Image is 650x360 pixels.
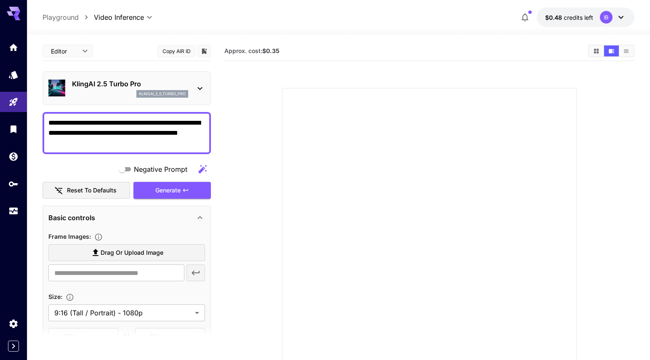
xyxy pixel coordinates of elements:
p: KlingAI 2.5 Turbo Pro [72,79,188,89]
div: Wallet [8,151,19,162]
label: Drag or upload image [48,244,205,261]
div: Usage [8,206,19,216]
b: $0.35 [262,47,280,54]
p: klingai_2_5_turbo_pro [139,91,186,97]
div: Show media in grid viewShow media in video viewShow media in list view [588,45,634,57]
div: Basic controls [48,208,205,228]
span: Drag or upload image [101,248,163,258]
div: IB [600,11,613,24]
button: $0.48414IB [537,8,634,27]
button: Add to library [200,46,208,56]
div: Playground [8,97,19,107]
span: credits left [564,14,593,21]
button: Expand sidebar [8,341,19,352]
button: Copy AIR ID [157,45,195,57]
button: Show media in video view [604,45,619,56]
span: $0.48 [545,14,564,21]
button: Reset to defaults [43,182,130,199]
span: Generate [155,185,181,196]
span: Negative Prompt [134,164,187,174]
div: Library [8,124,19,134]
div: KlingAI 2.5 Turbo Proklingai_2_5_turbo_pro [48,75,205,101]
button: Upload frame images. [91,233,106,241]
button: Show media in grid view [589,45,604,56]
div: API Keys [8,179,19,189]
span: Frame Images : [48,233,91,240]
button: Show media in list view [619,45,634,56]
span: Approx. cost: [224,47,280,54]
div: Home [8,42,19,53]
nav: breadcrumb [43,12,94,22]
div: Settings [8,318,19,329]
span: Video Inference [94,12,144,22]
p: Basic controls [48,213,95,223]
span: 9:16 (Tall / Portrait) - 1080p [54,308,192,318]
div: Models [8,69,19,80]
button: Generate [133,182,211,199]
div: $0.48414 [545,13,593,22]
button: Adjust the dimensions of the generated image by specifying its width and height in pixels, or sel... [62,293,77,301]
span: Editor [51,47,77,56]
span: Size : [48,293,62,300]
a: Playground [43,12,79,22]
